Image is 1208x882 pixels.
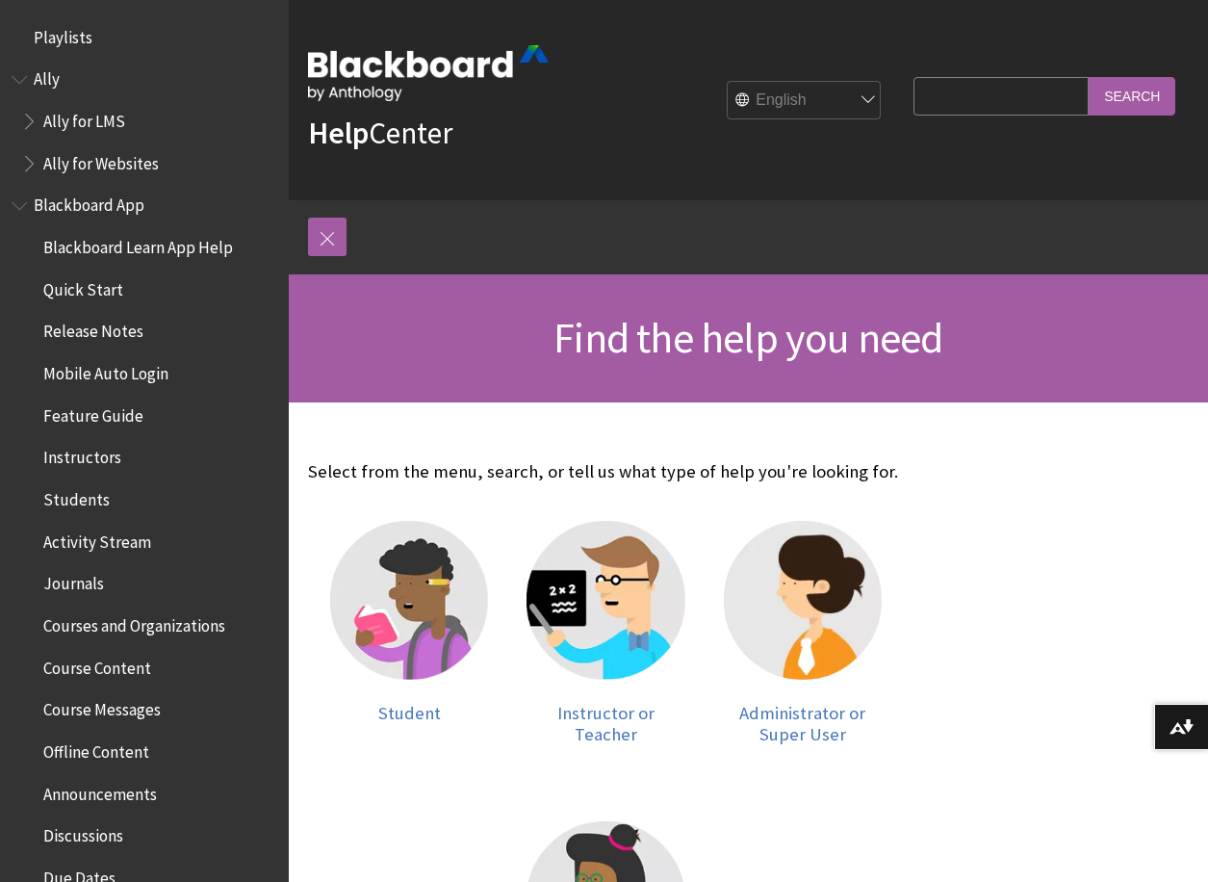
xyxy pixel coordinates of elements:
select: Site Language Selector [728,82,882,120]
span: Playlists [34,21,92,47]
span: Find the help you need [553,311,942,364]
strong: Help [308,114,369,152]
span: Administrator or Super User [739,702,865,745]
span: Offline Content [43,736,149,762]
a: HelpCenter [308,114,452,152]
span: Activity Stream [43,526,151,552]
span: Release Notes [43,316,143,342]
span: Course Content [43,652,151,678]
span: Course Messages [43,694,161,720]
a: Administrator Administrator or Super User [724,521,882,744]
p: Select from the menu, search, or tell us what type of help you're looking for. [308,459,904,484]
nav: Book outline for Playlists [12,21,277,54]
img: Instructor [527,521,684,679]
span: Blackboard App [34,190,144,216]
img: Blackboard by Anthology [308,45,549,101]
span: Mobile Auto Login [43,357,168,383]
a: Student Student [330,521,488,744]
span: Ally [34,64,60,90]
span: Ally for LMS [43,105,125,131]
span: Discussions [43,819,123,845]
span: Journals [43,568,104,594]
span: Instructors [43,442,121,468]
span: Quick Start [43,273,123,299]
span: Student [378,702,441,724]
span: Feature Guide [43,400,143,426]
span: Announcements [43,778,157,804]
img: Student [330,521,488,679]
a: Instructor Instructor or Teacher [527,521,684,744]
span: Courses and Organizations [43,610,225,636]
span: Students [43,483,110,509]
span: Blackboard Learn App Help [43,231,233,257]
span: Instructor or Teacher [557,702,655,745]
img: Administrator [724,521,882,679]
span: Ally for Websites [43,147,159,173]
nav: Book outline for Anthology Ally Help [12,64,277,180]
input: Search [1089,77,1175,115]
